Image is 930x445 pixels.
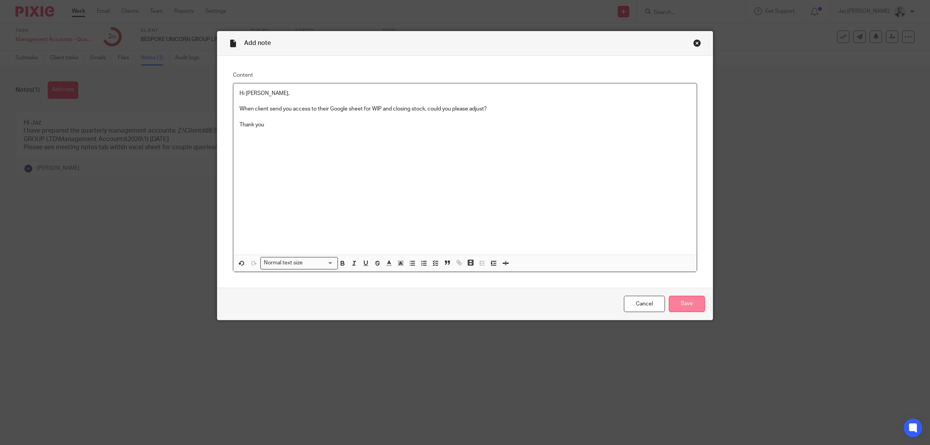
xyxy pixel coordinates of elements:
[693,39,701,47] div: Close this dialog window
[262,259,305,267] span: Normal text size
[233,71,697,79] label: Content
[624,296,665,312] a: Cancel
[239,105,691,113] p: When client send you access to their Google sheet for WIP and closing stock, could you please adj...
[669,296,705,312] input: Save
[260,257,338,269] div: Search for option
[239,121,691,129] p: Thank you
[239,90,691,97] p: Hi [PERSON_NAME],
[305,259,333,267] input: Search for option
[244,40,271,46] span: Add note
